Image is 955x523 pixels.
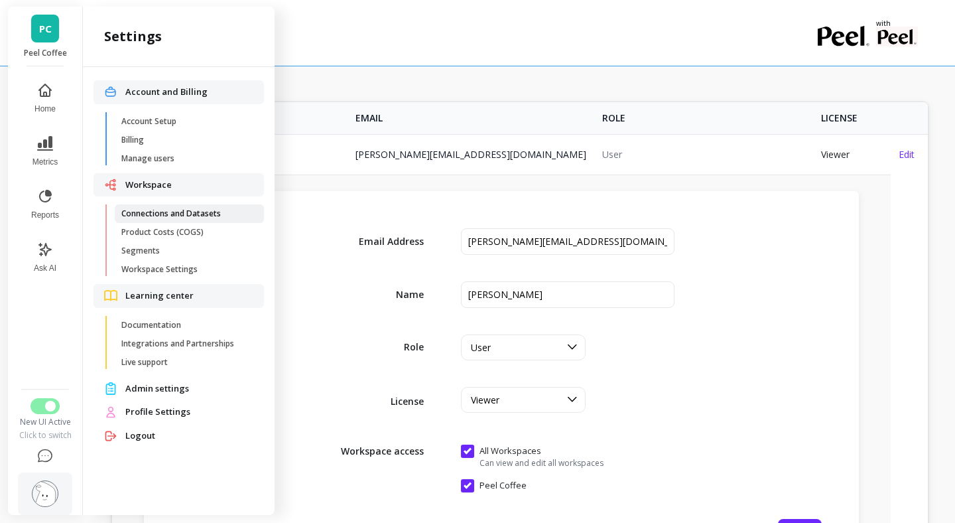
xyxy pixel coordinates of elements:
[461,228,674,255] input: name@example.com
[125,382,253,396] span: Admin settings
[121,357,248,368] span: Live support
[876,27,918,46] img: partner logo
[121,135,248,145] span: Billing
[18,417,72,427] div: New UI Active
[18,430,72,441] div: Click to switch
[461,281,674,308] input: First Last
[121,320,248,331] span: Documentation
[34,263,56,273] span: Ask AI
[125,406,253,419] span: Profile Settings
[104,406,117,419] img: Profile settings
[328,340,424,354] span: Role
[594,102,813,134] th: ROLE
[121,116,248,127] span: Account Setup
[104,429,117,443] img: Logout
[23,234,67,281] button: Ask AI
[461,445,604,458] span: All Workspaces
[23,181,67,228] button: Reports
[121,264,248,275] span: Workspace Settings
[34,104,56,114] span: Home
[121,338,248,349] span: Integrations and Partnerships
[18,473,72,515] button: Settings
[348,102,594,134] th: EMAIL
[121,208,248,219] span: Connections and Datasets
[461,479,527,492] span: Peel Coffee
[328,439,424,458] span: Workspace access
[104,179,117,191] img: Workspace
[104,290,117,301] img: Learning center
[121,246,248,256] span: Segments
[23,74,67,122] button: Home
[471,341,491,354] span: User
[21,48,70,58] p: Peel Coffee
[31,398,60,414] button: Switch to Legacy UI
[471,394,499,406] span: Viewer
[899,148,915,161] span: Edit
[813,102,891,134] th: LICENSE
[111,71,928,90] h1: Users
[18,441,72,473] button: Help
[461,458,604,469] span: Can view and edit all workspaces
[813,134,891,175] td: Viewer
[104,27,162,46] h2: Settings
[355,148,586,161] a: [PERSON_NAME][EMAIL_ADDRESS][DOMAIN_NAME]
[23,127,67,175] button: Metrics
[125,289,253,303] span: Learning center
[39,21,52,37] span: PC
[121,153,248,164] span: Manage users
[594,134,813,175] td: User
[31,210,59,220] span: Reports
[328,387,424,408] span: License
[328,235,424,248] span: Email Address
[876,20,918,27] p: with
[32,157,58,167] span: Metrics
[32,481,58,507] img: profile picture
[104,86,117,98] img: Account and Billing
[125,179,253,192] span: Workspace
[121,227,248,238] span: Product Costs (COGS)
[328,288,424,301] span: Name
[125,86,253,99] span: Account and Billing
[104,382,117,395] img: Peel internal
[125,429,253,443] span: Logout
